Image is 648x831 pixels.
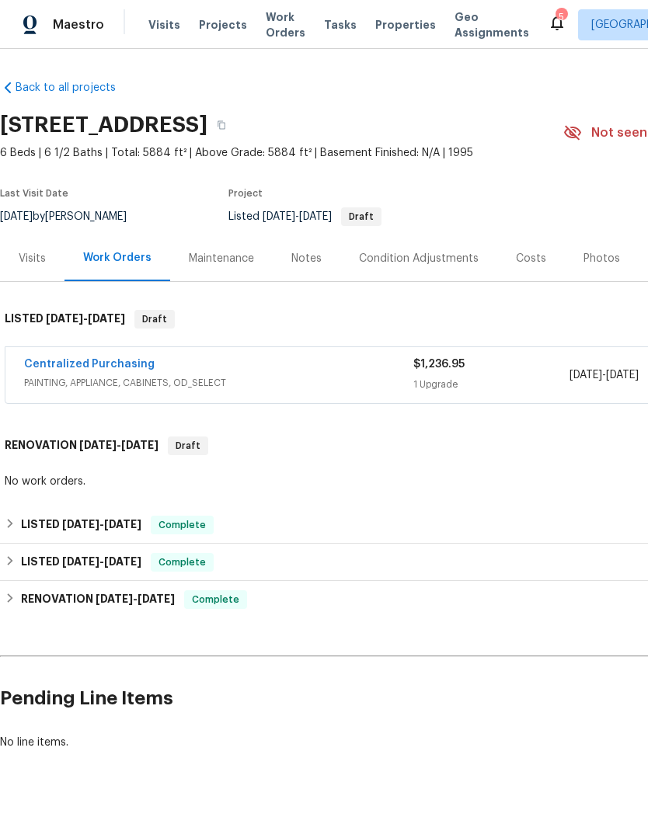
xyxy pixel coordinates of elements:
h6: RENOVATION [21,590,175,609]
span: Properties [375,17,436,33]
div: 1 Upgrade [413,377,569,392]
span: - [79,440,159,450]
span: Visits [148,17,180,33]
div: Visits [19,251,46,266]
span: - [46,313,125,324]
span: [DATE] [62,556,99,567]
div: Costs [516,251,546,266]
span: Work Orders [266,9,305,40]
span: [DATE] [104,556,141,567]
span: [DATE] [570,370,602,381]
span: PAINTING, APPLIANCE, CABINETS, OD_SELECT [24,375,413,391]
h6: LISTED [21,553,141,572]
div: Work Orders [83,250,152,266]
span: [DATE] [299,211,332,222]
span: Maestro [53,17,104,33]
span: Complete [152,555,212,570]
span: [DATE] [79,440,117,450]
span: - [62,519,141,530]
span: Project [228,189,263,198]
span: [DATE] [88,313,125,324]
span: - [62,556,141,567]
div: Maintenance [189,251,254,266]
span: Draft [169,438,207,454]
span: Complete [186,592,246,607]
h6: LISTED [5,310,125,329]
span: - [263,211,332,222]
span: Draft [136,311,173,327]
span: [DATE] [606,370,639,381]
span: [DATE] [121,440,159,450]
span: [DATE] [96,593,133,604]
span: - [570,367,639,383]
span: [DATE] [104,519,141,530]
a: Centralized Purchasing [24,359,155,370]
span: Projects [199,17,247,33]
span: Complete [152,517,212,533]
div: Condition Adjustments [359,251,479,266]
div: Photos [584,251,620,266]
span: [DATE] [46,313,83,324]
span: Geo Assignments [455,9,529,40]
button: Copy Address [207,111,235,139]
span: Draft [343,212,380,221]
span: [DATE] [263,211,295,222]
span: $1,236.95 [413,359,465,370]
div: 5 [556,9,566,25]
span: [DATE] [62,519,99,530]
span: Listed [228,211,381,222]
div: Notes [291,251,322,266]
span: [DATE] [138,593,175,604]
span: - [96,593,175,604]
h6: LISTED [21,516,141,534]
span: Tasks [324,19,357,30]
h6: RENOVATION [5,436,159,455]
